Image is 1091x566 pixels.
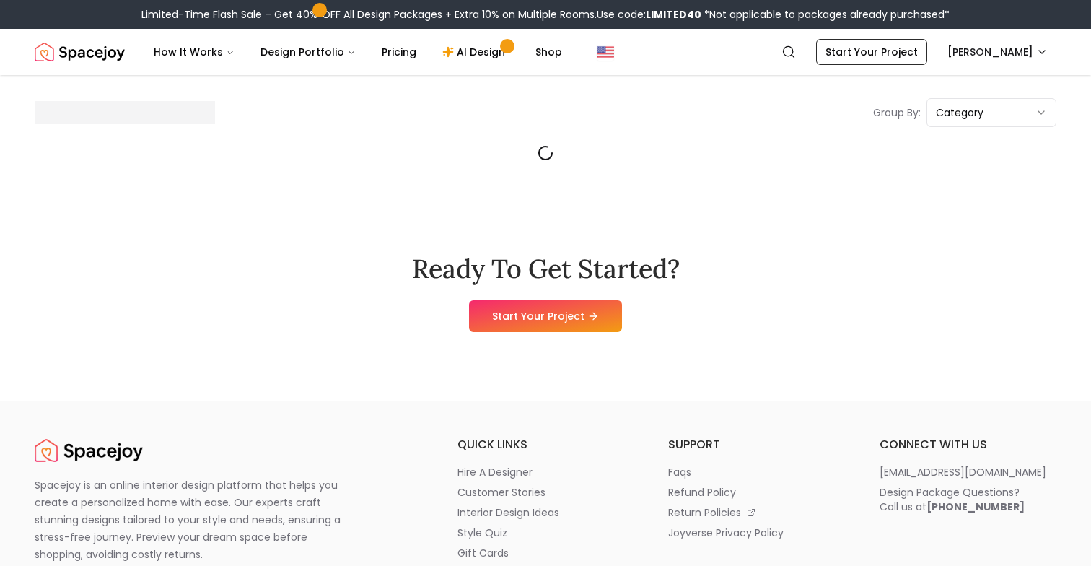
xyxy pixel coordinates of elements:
[412,254,680,283] h2: Ready To Get Started?
[668,505,741,520] p: return policies
[926,500,1025,514] b: [PHONE_NUMBER]
[142,38,246,66] button: How It Works
[370,38,428,66] a: Pricing
[141,7,950,22] div: Limited-Time Flash Sale – Get 40% OFF All Design Packages + Extra 10% on Multiple Rooms.
[457,505,634,520] a: interior design ideas
[35,436,143,465] a: Spacejoy
[597,43,614,61] img: United States
[457,465,533,479] p: hire a designer
[880,436,1056,453] h6: connect with us
[668,526,845,540] a: joyverse privacy policy
[880,465,1046,479] p: [EMAIL_ADDRESS][DOMAIN_NAME]
[457,465,634,479] a: hire a designer
[457,546,509,560] p: gift cards
[668,485,845,500] a: refund policy
[35,38,125,66] a: Spacejoy
[457,485,545,500] p: customer stories
[35,436,143,465] img: Spacejoy Logo
[668,436,845,453] h6: support
[35,29,1056,75] nav: Global
[816,39,927,65] a: Start Your Project
[668,526,784,540] p: joyverse privacy policy
[249,38,367,66] button: Design Portfolio
[142,38,574,66] nav: Main
[457,526,507,540] p: style quiz
[873,105,921,120] p: Group By:
[880,465,1056,479] a: [EMAIL_ADDRESS][DOMAIN_NAME]
[668,485,736,500] p: refund policy
[668,505,845,520] a: return policies
[939,39,1056,65] button: [PERSON_NAME]
[457,436,634,453] h6: quick links
[469,300,622,332] a: Start Your Project
[597,7,701,22] span: Use code:
[431,38,521,66] a: AI Design
[524,38,574,66] a: Shop
[701,7,950,22] span: *Not applicable to packages already purchased*
[646,7,701,22] b: LIMITED40
[880,485,1025,514] div: Design Package Questions? Call us at
[35,38,125,66] img: Spacejoy Logo
[35,476,358,563] p: Spacejoy is an online interior design platform that helps you create a personalized home with eas...
[668,465,845,479] a: faqs
[457,546,634,560] a: gift cards
[880,485,1056,514] a: Design Package Questions?Call us at[PHONE_NUMBER]
[668,465,691,479] p: faqs
[457,505,559,520] p: interior design ideas
[457,526,634,540] a: style quiz
[457,485,634,500] a: customer stories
